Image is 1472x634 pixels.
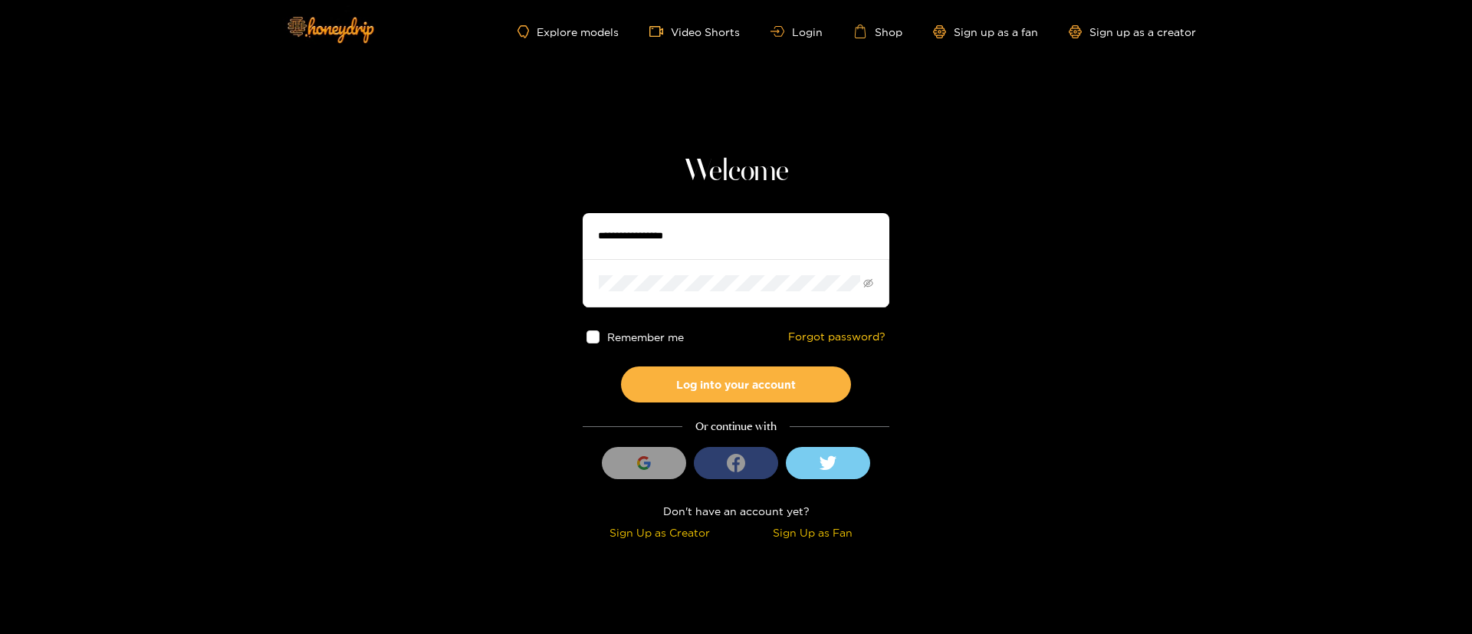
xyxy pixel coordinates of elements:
div: Sign Up as Creator [586,524,732,541]
span: eye-invisible [863,278,873,288]
a: Sign up as a fan [933,25,1038,38]
div: Don't have an account yet? [583,502,889,520]
a: Forgot password? [788,330,886,343]
a: Video Shorts [649,25,740,38]
div: Or continue with [583,418,889,435]
h1: Welcome [583,153,889,190]
a: Explore models [517,25,619,38]
span: video-camera [649,25,671,38]
button: Log into your account [621,366,851,402]
span: Remember me [607,331,684,343]
a: Sign up as a creator [1069,25,1196,38]
a: Login [770,26,823,38]
div: Sign Up as Fan [740,524,886,541]
a: Shop [853,25,902,38]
